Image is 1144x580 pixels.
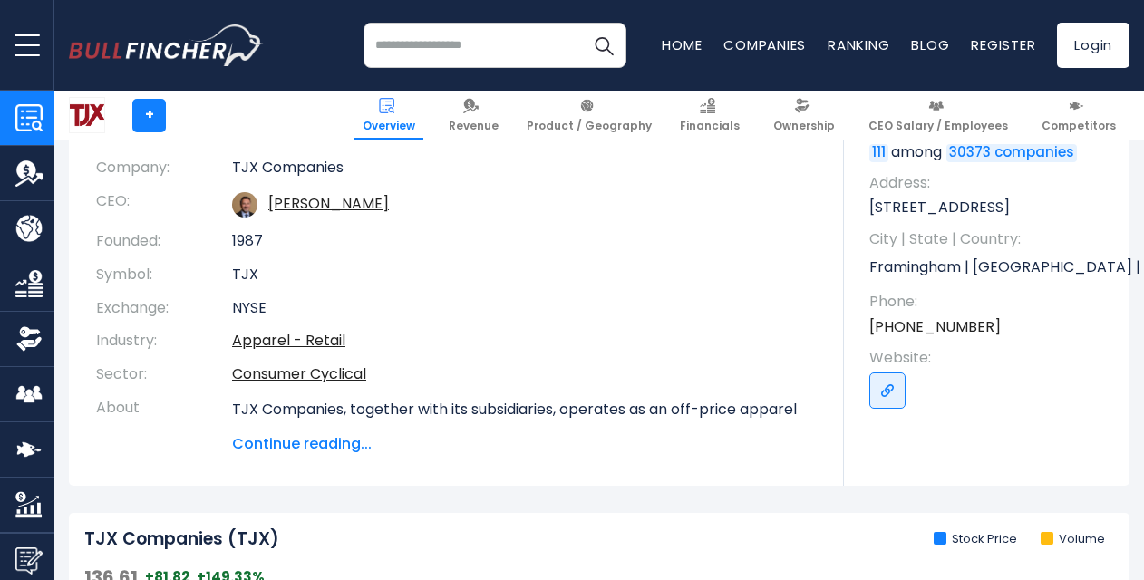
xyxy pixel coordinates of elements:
[869,173,1111,193] span: Address:
[363,119,415,133] span: Overview
[449,119,499,133] span: Revenue
[527,119,652,133] span: Product / Geography
[441,91,507,140] a: Revenue
[869,348,1111,368] span: Website:
[84,528,279,551] h2: TJX Companies (TJX)
[96,391,232,455] th: About
[1042,119,1116,133] span: Competitors
[96,185,232,225] th: CEO:
[869,198,1111,217] p: [STREET_ADDRESS]
[96,225,232,258] th: Founded:
[354,91,423,140] a: Overview
[868,119,1008,133] span: CEO Salary / Employees
[232,192,257,217] img: ernie-herrman.jpg
[869,142,1111,162] p: among
[934,532,1017,547] li: Stock Price
[232,159,817,185] td: TJX Companies
[232,363,366,384] a: Consumer Cyclical
[519,91,660,140] a: Product / Geography
[971,35,1035,54] a: Register
[1033,91,1124,140] a: Competitors
[96,159,232,185] th: Company:
[765,91,843,140] a: Ownership
[96,258,232,292] th: Symbol:
[268,193,389,214] a: ceo
[869,144,888,162] a: 111
[1057,23,1129,68] a: Login
[662,35,702,54] a: Home
[860,91,1016,140] a: CEO Salary / Employees
[96,324,232,358] th: Industry:
[96,117,817,140] h1: TJX Companies Overview
[96,358,232,391] th: Sector:
[869,292,1111,312] span: Phone:
[946,144,1077,162] a: 30373 companies
[723,35,806,54] a: Companies
[232,225,817,258] td: 1987
[773,119,835,133] span: Ownership
[828,35,889,54] a: Ranking
[911,35,949,54] a: Blog
[232,330,345,351] a: Apparel - Retail
[96,292,232,325] th: Exchange:
[869,229,1111,249] span: City | State | Country:
[232,292,817,325] td: NYSE
[70,98,104,132] img: TJX logo
[672,91,748,140] a: Financials
[1041,532,1105,547] li: Volume
[15,325,43,353] img: Ownership
[680,119,740,133] span: Financials
[69,24,264,66] img: bullfincher logo
[581,23,626,68] button: Search
[869,317,1001,337] a: [PHONE_NUMBER]
[69,24,264,66] a: Go to homepage
[869,372,906,409] a: Go to link
[869,254,1111,281] p: Framingham | [GEOGRAPHIC_DATA] | US
[232,433,817,455] span: Continue reading...
[232,258,817,292] td: TJX
[132,99,166,132] a: +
